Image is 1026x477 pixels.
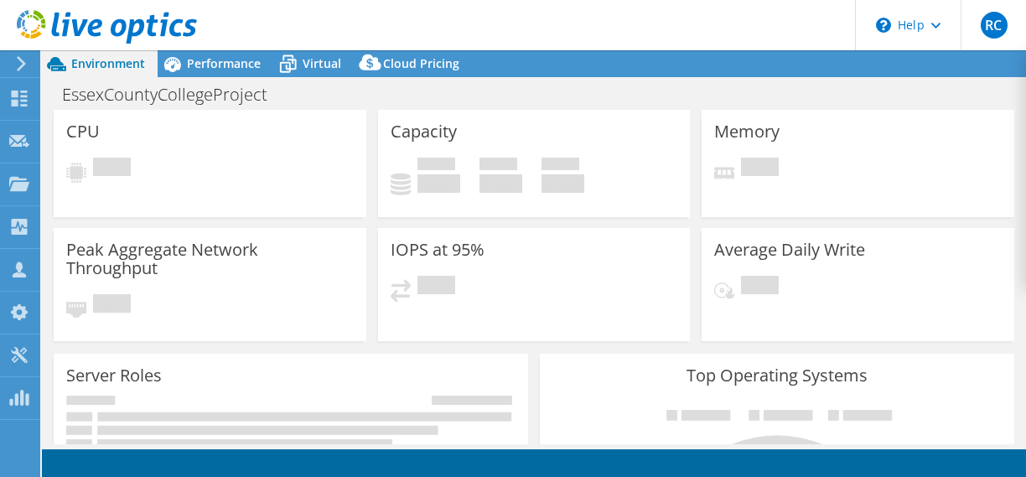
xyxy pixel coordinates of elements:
[66,366,162,385] h3: Server Roles
[93,158,131,180] span: Pending
[876,18,891,33] svg: \n
[417,276,455,298] span: Pending
[383,55,459,71] span: Cloud Pricing
[303,55,341,71] span: Virtual
[391,241,484,259] h3: IOPS at 95%
[714,241,865,259] h3: Average Daily Write
[479,174,522,193] h4: 0 GiB
[417,174,460,193] h4: 0 GiB
[552,366,1002,385] h3: Top Operating Systems
[417,158,455,174] span: Used
[741,158,779,180] span: Pending
[541,158,579,174] span: Total
[479,158,517,174] span: Free
[714,122,780,141] h3: Memory
[66,241,354,277] h3: Peak Aggregate Network Throughput
[541,174,584,193] h4: 0 GiB
[93,294,131,317] span: Pending
[741,276,779,298] span: Pending
[54,86,293,104] h1: EssexCountyCollegeProject
[66,122,100,141] h3: CPU
[71,55,145,71] span: Environment
[187,55,261,71] span: Performance
[391,122,457,141] h3: Capacity
[981,12,1008,39] span: RC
